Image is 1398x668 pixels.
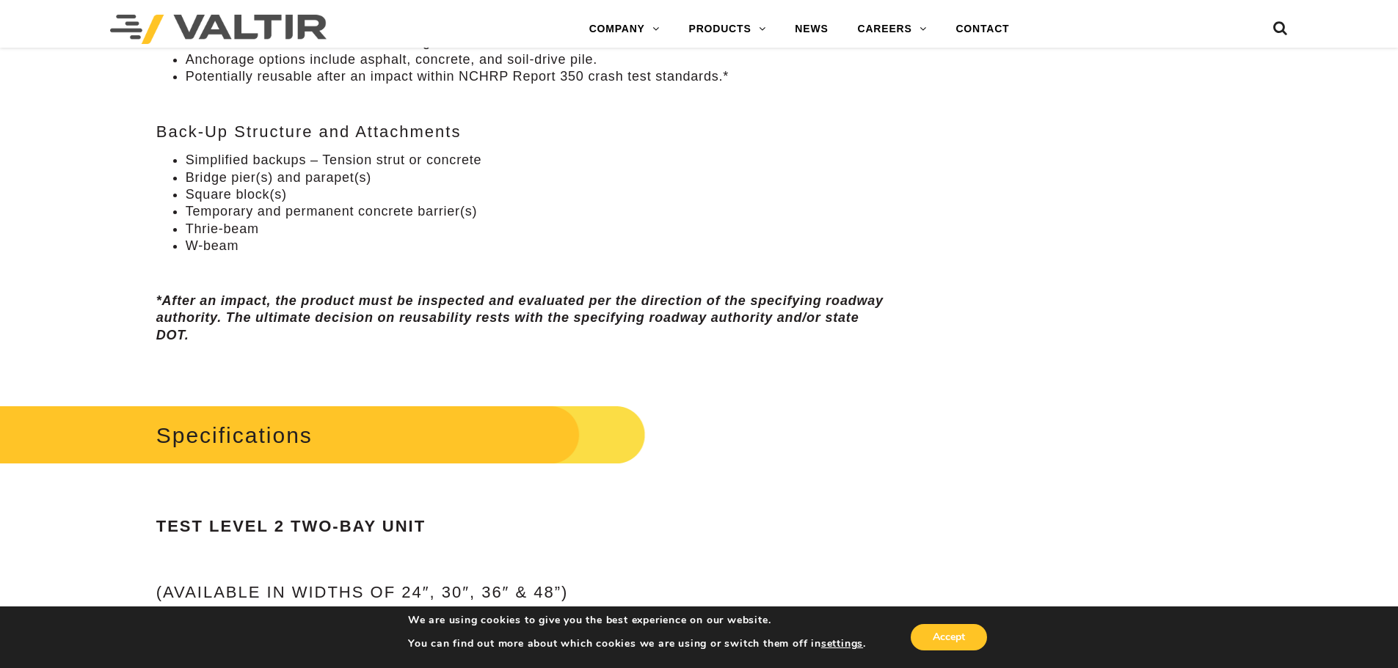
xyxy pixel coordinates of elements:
a: PRODUCTS [674,15,781,44]
p: You can find out more about which cookies we are using or switch them off in . [408,637,866,650]
strong: Test Level 2 Two-Bay Unit [156,517,426,535]
em: *After an impact, the product must be inspected and evaluated per the direction of the specifying... [156,293,884,342]
a: CAREERS [843,15,942,44]
a: CONTACT [941,15,1024,44]
li: Thrie-beam [186,221,892,238]
button: Accept [911,624,987,650]
h4: (Available in widths of 24″, 30″, 36″ & 48”) [156,584,892,601]
li: Simplified backups – Tension strut or concrete [186,152,892,169]
li: W-beam [186,238,892,254]
button: settings [821,637,863,650]
li: Temporary and permanent concrete barrier(s) [186,203,892,220]
li: Anchorage options include asphalt, concrete, and soil-drive pile. [186,51,892,68]
p: We are using cookies to give you the best experience on our website. [408,614,866,627]
a: COMPANY [575,15,674,44]
a: NEWS [780,15,842,44]
h3: Back-Up Structure and Attachments [156,123,892,141]
li: Bridge pier(s) and parapet(s) [186,169,892,186]
img: Valtir [110,15,327,44]
li: Potentially reusable after an impact within NCHRP Report 350 crash test standards.* [186,68,892,85]
li: Square block(s) [186,186,892,203]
